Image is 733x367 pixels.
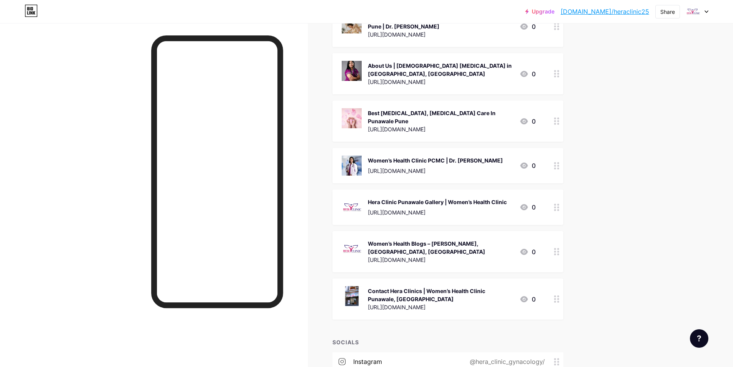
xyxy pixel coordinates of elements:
div: Best [MEDICAL_DATA], [MEDICAL_DATA] Care In Punawale Pune [368,109,513,125]
div: 0 [519,22,536,31]
a: Upgrade [525,8,554,15]
div: [URL][DOMAIN_NAME] [368,256,513,264]
div: instagram [353,357,382,366]
div: 0 [519,69,536,79]
div: @hera_clinic_gynacology/ [457,357,554,366]
img: Women’s Health Clinic PCMC | Dr. Sairandhri Kate-Shinde [342,156,362,176]
div: 0 [519,117,536,126]
div: [URL][DOMAIN_NAME] [368,125,513,133]
div: [URL][DOMAIN_NAME] [368,30,513,39]
img: #1 Best Gynecologist in Punawale, Pune | Dr. Sairandhri Kate [342,13,362,34]
img: Hera Clinic Punawale Gallery | Women’s Health Clinic [342,197,362,217]
div: Contact Hera Clinics | Women’s Health Clinic Punawale, [GEOGRAPHIC_DATA] [368,287,513,303]
img: heraclinic25 [686,4,700,19]
a: [DOMAIN_NAME]/heraclinic25 [561,7,649,16]
div: Share [660,8,675,16]
div: 0 [519,203,536,212]
div: Women’s Health Clinic PCMC | Dr. [PERSON_NAME] [368,156,503,164]
div: 0 [519,247,536,256]
div: 0 [519,295,536,304]
img: Contact Hera Clinics | Women’s Health Clinic Punawale, Pune [342,286,362,306]
div: [URL][DOMAIN_NAME] [368,208,507,216]
div: Women’s Health Blogs – [PERSON_NAME], [GEOGRAPHIC_DATA], [GEOGRAPHIC_DATA] [368,240,513,256]
div: About Us | [DEMOGRAPHIC_DATA] [MEDICAL_DATA] in [GEOGRAPHIC_DATA], [GEOGRAPHIC_DATA] [368,62,513,78]
div: Hera Clinic Punawale Gallery | Women’s Health Clinic [368,198,507,206]
div: 0 [519,161,536,170]
img: Women’s Health Blogs – Hera Clinic, Punawale, Pune [342,239,362,259]
div: SOCIALS [332,338,563,346]
div: [URL][DOMAIN_NAME] [368,78,513,86]
div: [URL][DOMAIN_NAME] [368,167,503,175]
img: Best Gynecologist, Infertility Care In Punawale Pune [342,108,362,128]
div: [URL][DOMAIN_NAME] [368,303,513,311]
img: About Us | Female Gynecologist in Punawale, Pune [342,61,362,81]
